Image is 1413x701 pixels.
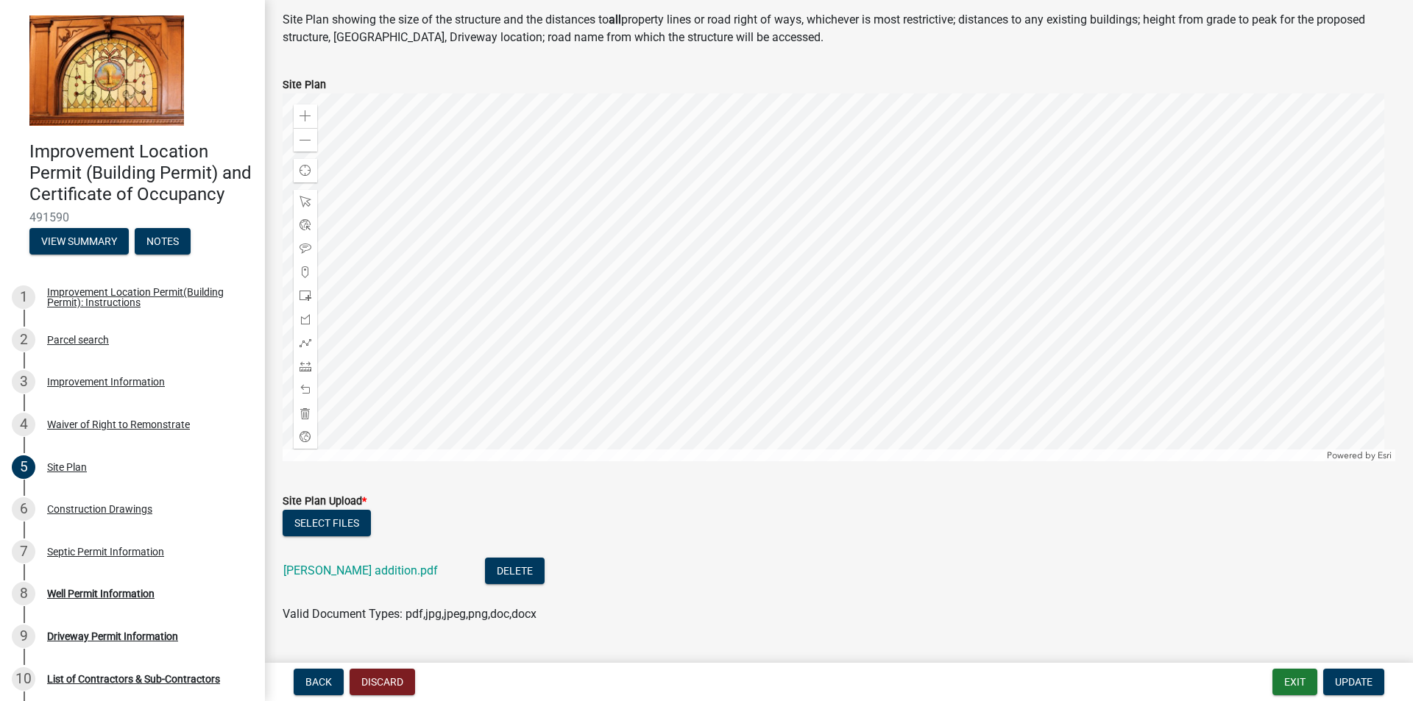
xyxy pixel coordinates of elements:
[305,676,332,688] span: Back
[47,377,165,387] div: Improvement Information
[12,285,35,309] div: 1
[12,413,35,436] div: 4
[12,540,35,563] div: 7
[47,462,87,472] div: Site Plan
[609,13,621,26] strong: all
[294,104,317,128] div: Zoom in
[1272,669,1317,695] button: Exit
[485,565,545,579] wm-modal-confirm: Delete Document
[283,11,1395,46] p: Site Plan showing the size of the structure and the distances to property lines or road right of ...
[1323,449,1395,461] div: Powered by
[12,625,35,648] div: 9
[283,497,366,507] label: Site Plan Upload
[29,141,253,204] h4: Improvement Location Permit (Building Permit) and Certificate of Occupancy
[485,558,545,584] button: Delete
[283,510,371,536] button: Select files
[12,582,35,605] div: 8
[47,674,220,684] div: List of Contractors & Sub-Contractors
[47,335,109,345] div: Parcel search
[47,631,178,641] div: Driveway Permit Information
[29,228,129,255] button: View Summary
[12,497,35,521] div: 6
[12,455,35,479] div: 5
[29,237,129,249] wm-modal-confirm: Summary
[283,607,536,621] span: Valid Document Types: pdf,jpg,jpeg,png,doc,docx
[29,210,235,224] span: 491590
[283,80,326,90] label: Site Plan
[1323,669,1384,695] button: Update
[294,159,317,182] div: Find my location
[135,237,191,249] wm-modal-confirm: Notes
[47,419,190,430] div: Waiver of Right to Remonstrate
[12,370,35,394] div: 3
[294,669,344,695] button: Back
[135,228,191,255] button: Notes
[47,588,155,599] div: Well Permit Information
[350,669,415,695] button: Discard
[1335,676,1373,688] span: Update
[283,563,438,577] a: [PERSON_NAME] addition.pdf
[47,547,164,557] div: Septic Permit Information
[1378,450,1392,460] a: Esri
[12,667,35,691] div: 10
[12,328,35,352] div: 2
[29,15,184,126] img: Jasper County, Indiana
[47,287,241,307] div: Improvement Location Permit(Building Permit): Instructions
[294,128,317,152] div: Zoom out
[47,504,152,514] div: Construction Drawings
